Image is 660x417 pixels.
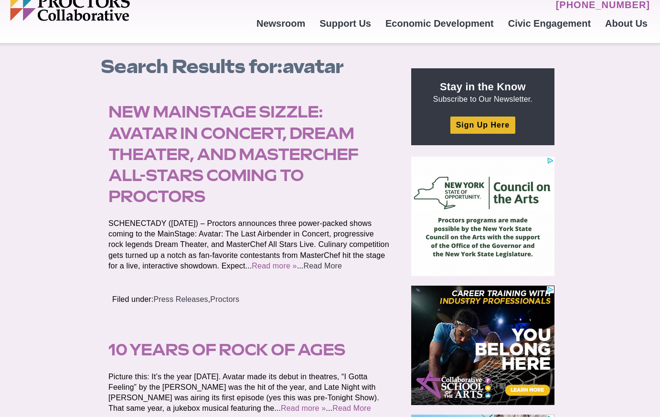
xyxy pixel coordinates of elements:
a: Support Us [312,11,378,36]
a: 10 Years of Rock of Ages [108,340,345,359]
iframe: Advertisement [411,286,554,405]
a: Read more » [281,404,326,412]
p: Picture this: It’s the year [DATE]. Avatar made its debut in theatres, “I Gotta Feeling” by the [... [108,372,389,414]
a: Read More [332,404,371,412]
iframe: Advertisement [411,157,554,276]
a: Sign Up Here [450,117,515,133]
h1: avatar [101,56,401,77]
a: About Us [598,11,655,36]
p: Subscribe to Our Newsletter. [423,80,543,105]
strong: Stay in the Know [440,81,526,93]
footer: Filed under: , [101,283,401,316]
a: Economic Development [378,11,501,36]
a: Press Releases [153,295,208,303]
a: New MainStage Sizzle: Avatar in Concert, Dream Theater, and MasterChef All-Stars Coming to Proctors [108,102,358,206]
p: SCHENECTADY ([DATE]) – Proctors announces three power-packed shows coming to the MainStage: Avata... [108,218,389,271]
a: Proctors [210,295,239,303]
a: Read more » [252,262,297,270]
a: Civic Engagement [501,11,598,36]
a: Read More [303,262,342,270]
a: Newsroom [249,11,312,36]
span: Search Results for: [101,55,282,78]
